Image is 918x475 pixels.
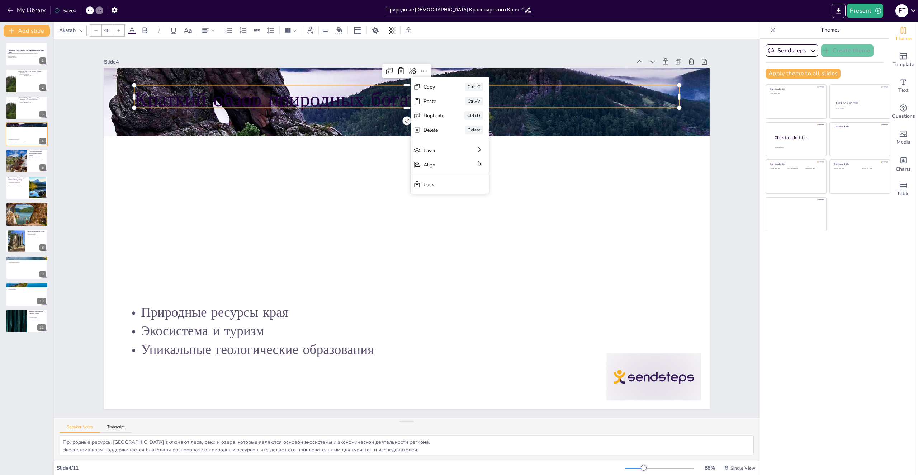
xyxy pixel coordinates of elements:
button: Transcript [100,425,132,433]
textarea: Природные ресурсы [GEOGRAPHIC_DATA] включают леса, реки и озера, которые являются основой экосист... [60,435,754,455]
div: Akatab [58,25,77,35]
p: Уникальные геологические образования [7,141,45,143]
div: Click to add text [836,108,883,110]
div: Slide 4 / 11 [57,465,625,471]
p: Биоразнообразие [8,288,46,290]
p: Краткий обзор природных богатств края [8,123,46,126]
p: Themes [779,22,882,39]
div: Ctrl+C [555,224,575,243]
div: Get real-time input from your audience [889,99,918,125]
p: Живописные пейзажи [8,208,46,210]
span: Questions [892,112,915,120]
div: 9 [39,271,46,277]
div: 1 [6,42,48,66]
p: Красота озер [8,259,46,260]
div: Click to add text [805,168,821,170]
button: Sendsteps [766,44,818,57]
div: Click to add title [836,101,884,105]
div: Click to add text [787,168,804,170]
p: В этом представлении мы исследуем удивительные природные богатства [GEOGRAPHIC_DATA], включая уни... [8,53,46,57]
div: Click to add title [775,135,820,141]
div: 2 [6,69,48,93]
div: 88 % [701,465,718,471]
p: Символ Красноярска [29,155,46,156]
p: Туризм в [GEOGRAPHIC_DATA] [18,102,46,103]
div: Column Count [283,25,299,36]
p: Generated with [URL] [8,57,46,58]
div: Saved [54,7,76,14]
div: Add images, graphics, shapes or video [889,125,918,151]
p: Привлечение туристов [8,183,27,184]
div: 10 [6,282,48,306]
p: Природные ресурсы края [134,94,552,473]
p: [GEOGRAPHIC_DATA]: сердце Сибири [18,70,46,72]
div: Add text boxes [889,73,918,99]
p: [GEOGRAPHIC_DATA] как культурный центр [18,72,46,74]
p: Биологическое разнообразие [29,158,46,159]
div: Lock [460,270,496,303]
div: Layout [352,25,364,36]
div: 4 [39,138,46,144]
span: Table [897,190,910,198]
p: Природное разнообразие [27,235,46,236]
div: Ctrl+V [546,235,565,254]
p: [GEOGRAPHIC_DATA] как культурный центр [18,99,46,100]
p: Енисей: великая река России [27,230,46,232]
button: Speaker Notes [60,425,100,433]
span: Charts [896,165,911,173]
div: 5 [6,149,48,173]
div: Align [473,255,502,282]
p: Потрясающие виды [8,286,46,287]
div: Click to add title [834,125,885,128]
p: Активный отдых [29,156,46,158]
div: Click to add title [834,163,885,165]
div: 7 [6,202,48,226]
p: Дикая природа Таймыра [29,315,46,316]
div: 9 [6,256,48,279]
p: Семейный отдых [8,210,46,211]
p: Разнообразие активностей [8,182,27,183]
p: Столбы: уникальный заповедник и символ города [29,150,46,156]
div: 7 [39,218,46,224]
p: Пешие маршруты [8,287,46,288]
button: Add slide [4,25,50,37]
p: Красноярск и природа [18,74,46,75]
div: Delete [496,229,517,249]
div: 2 [39,84,46,91]
div: Delete [526,256,546,275]
span: Media [896,138,910,146]
p: Туризм в [GEOGRAPHIC_DATA] [18,75,46,76]
div: Paste [516,208,536,227]
p: "Ивановские озера" [8,257,46,259]
div: 11 [6,309,48,333]
div: 5 [39,164,46,171]
div: 6 [6,176,48,199]
p: Экосистема и туризм [7,140,45,141]
p: Красноярск и природа [18,100,46,102]
p: Уникальная флора и фауна [29,318,46,319]
div: Click to add text [834,168,856,170]
span: Text [898,86,908,94]
button: Export to PowerPoint [832,4,846,18]
p: Центр общественной жизни [8,184,27,186]
p: Круглогодичный парк отдыха "[GEOGRAPHIC_DATA]" [8,177,27,181]
div: 8 [39,244,46,251]
div: Duplicate [506,218,526,237]
span: Theme [895,35,912,43]
p: Северное сияние [29,316,46,318]
div: Click to add body [775,146,820,148]
p: Красноярское водохранилище: море среди гор [8,204,46,206]
p: Таймыр: дикая природа и северное сияние [29,310,46,314]
p: Природный парк "Ергаки" [8,284,46,286]
div: Click to add text [770,93,821,95]
p: Природные ресурсы края [7,139,45,140]
div: Click to add text [862,168,884,170]
div: Add ready made slides [889,47,918,73]
div: Ctrl+D [536,245,555,264]
div: Border settings [322,25,330,36]
p: [GEOGRAPHIC_DATA]: сердце Сибири [18,97,46,99]
div: Add a table [889,177,918,202]
div: 6 [39,191,46,197]
button: р т [895,4,908,18]
div: 4 [6,122,48,146]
